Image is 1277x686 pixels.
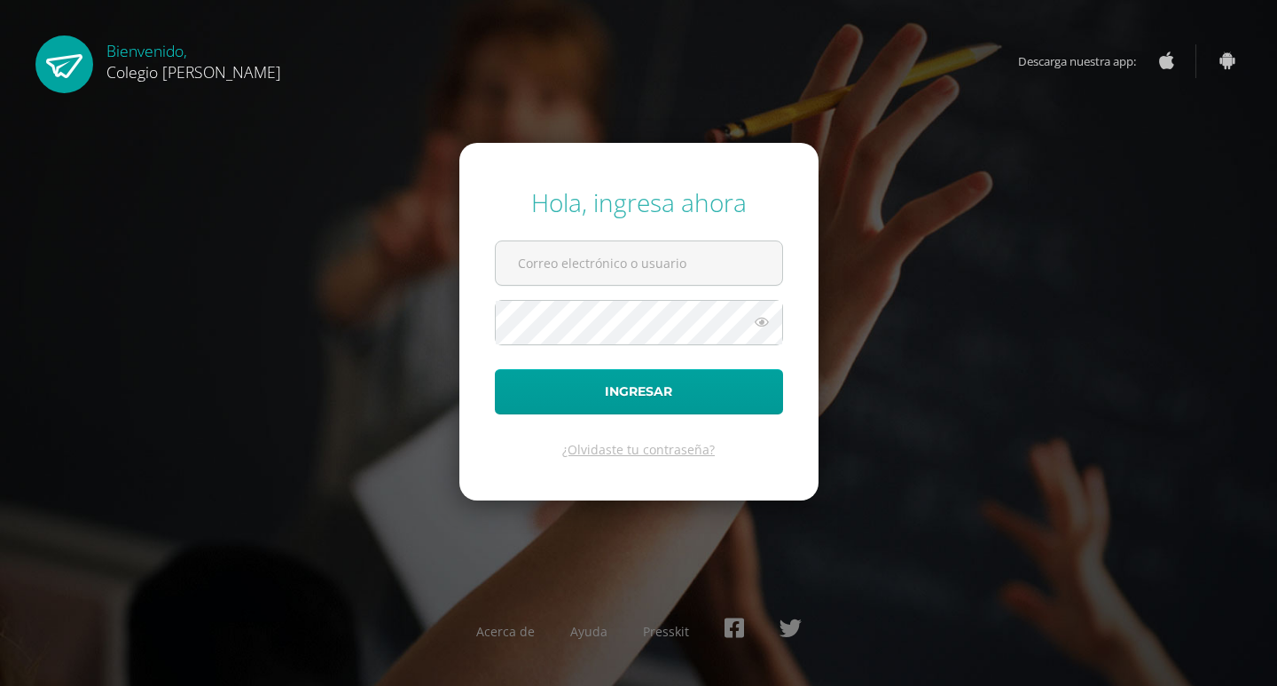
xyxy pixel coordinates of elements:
[495,185,783,219] div: Hola, ingresa ahora
[106,35,281,83] div: Bienvenido,
[495,369,783,414] button: Ingresar
[570,623,607,640] a: Ayuda
[562,441,715,458] a: ¿Olvidaste tu contraseña?
[496,241,782,285] input: Correo electrónico o usuario
[643,623,689,640] a: Presskit
[106,61,281,83] span: Colegio [PERSON_NAME]
[476,623,535,640] a: Acerca de
[1018,44,1154,78] span: Descarga nuestra app:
